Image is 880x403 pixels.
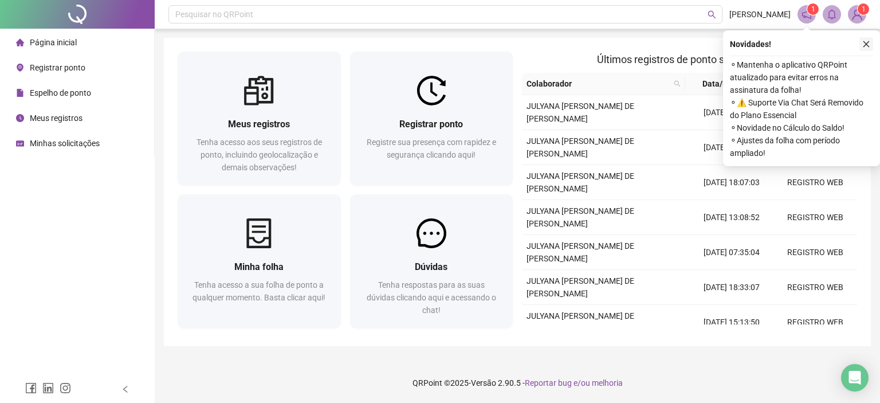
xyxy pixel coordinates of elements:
img: 90500 [848,6,866,23]
sup: Atualize o seu contato no menu Meus Dados [858,3,869,15]
td: [DATE] 07:35:04 [690,235,773,270]
span: Página inicial [30,38,77,47]
span: JULYANA [PERSON_NAME] DE [PERSON_NAME] [527,101,634,123]
span: Espelho de ponto [30,88,91,97]
span: Registre sua presença com rapidez e segurança clicando aqui! [367,138,496,159]
sup: 1 [807,3,819,15]
a: Meus registrosTenha acesso aos seus registros de ponto, incluindo geolocalização e demais observa... [178,52,341,185]
span: Novidades ! [730,38,771,50]
td: REGISTRO WEB [773,235,857,270]
span: [PERSON_NAME] [729,8,791,21]
span: close [862,40,870,48]
td: [DATE] 07:34:33 [690,130,773,165]
span: JULYANA [PERSON_NAME] DE [PERSON_NAME] [527,241,634,263]
th: Data/Hora [685,73,767,95]
span: bell [827,9,837,19]
td: REGISTRO WEB [773,165,857,200]
span: clock-circle [16,114,24,122]
span: Registrar ponto [30,63,85,72]
span: schedule [16,139,24,147]
span: ⚬ ⚠️ Suporte Via Chat Será Removido do Plano Essencial [730,96,873,122]
span: 1 [811,5,815,13]
td: [DATE] 15:13:50 [690,305,773,340]
span: 1 [862,5,866,13]
a: Minha folhaTenha acesso a sua folha de ponto a qualquer momento. Basta clicar aqui! [178,194,341,328]
td: REGISTRO WEB [773,200,857,235]
span: Meus registros [30,114,82,123]
span: linkedin [42,382,54,394]
span: notification [802,9,812,19]
td: [DATE] 18:33:07 [690,270,773,305]
span: ⚬ Ajustes da folha com período ampliado! [730,134,873,159]
span: search [671,75,683,92]
td: [DATE] 13:04:46 [690,95,773,130]
span: Minhas solicitações [30,139,100,148]
span: facebook [25,382,37,394]
span: JULYANA [PERSON_NAME] DE [PERSON_NAME] [527,136,634,158]
span: left [121,385,129,393]
span: home [16,38,24,46]
span: JULYANA [PERSON_NAME] DE [PERSON_NAME] [527,276,634,298]
span: ⚬ Mantenha o aplicativo QRPoint atualizado para evitar erros na assinatura da folha! [730,58,873,96]
span: Versão [471,378,496,388]
span: JULYANA [PERSON_NAME] DE [PERSON_NAME] [527,171,634,193]
a: Registrar pontoRegistre sua presença com rapidez e segurança clicando aqui! [350,52,513,185]
span: Últimos registros de ponto sincronizados [597,53,782,65]
span: Dúvidas [415,261,447,272]
span: Minha folha [234,261,284,272]
span: Tenha acesso a sua folha de ponto a qualquer momento. Basta clicar aqui! [192,280,325,302]
span: Registrar ponto [399,119,463,130]
td: REGISTRO WEB [773,270,857,305]
a: DúvidasTenha respostas para as suas dúvidas clicando aqui e acessando o chat! [350,194,513,328]
span: search [708,10,716,19]
div: Open Intercom Messenger [841,364,869,392]
span: Data/Hora [690,77,753,90]
td: [DATE] 18:07:03 [690,165,773,200]
span: Meus registros [228,119,290,130]
footer: QRPoint © 2025 - 2.90.5 - [155,363,880,403]
span: search [674,80,681,87]
span: ⚬ Novidade no Cálculo do Saldo! [730,122,873,134]
span: Colaborador [527,77,669,90]
span: Tenha respostas para as suas dúvidas clicando aqui e acessando o chat! [367,280,496,315]
span: Reportar bug e/ou melhoria [525,378,623,388]
span: Tenha acesso aos seus registros de ponto, incluindo geolocalização e demais observações! [197,138,322,172]
td: [DATE] 13:08:52 [690,200,773,235]
span: environment [16,64,24,72]
span: JULYANA [PERSON_NAME] DE [PERSON_NAME] [527,206,634,228]
span: file [16,89,24,97]
span: JULYANA [PERSON_NAME] DE [PERSON_NAME] [527,311,634,333]
td: REGISTRO WEB [773,305,857,340]
span: instagram [60,382,71,394]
